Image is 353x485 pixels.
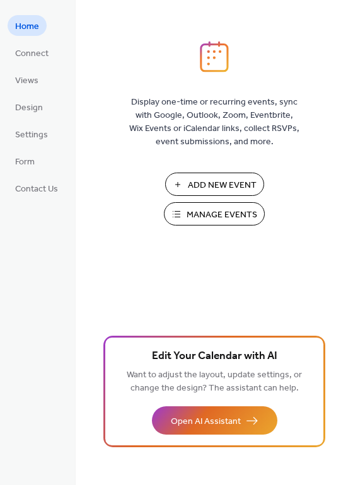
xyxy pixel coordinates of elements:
span: Form [15,156,35,169]
img: logo_icon.svg [200,41,229,72]
span: Views [15,74,38,88]
span: Edit Your Calendar with AI [152,348,277,365]
button: Open AI Assistant [152,406,277,435]
span: Connect [15,47,49,60]
span: Want to adjust the layout, update settings, or change the design? The assistant can help. [127,367,302,397]
span: Display one-time or recurring events, sync with Google, Outlook, Zoom, Eventbrite, Wix Events or ... [129,96,299,149]
a: Form [8,151,42,171]
a: Settings [8,123,55,144]
button: Add New Event [165,173,264,196]
a: Design [8,96,50,117]
span: Contact Us [15,183,58,196]
span: Manage Events [187,208,257,222]
span: Open AI Assistant [171,415,241,428]
span: Settings [15,128,48,142]
a: Connect [8,42,56,63]
span: Add New Event [188,179,257,192]
span: Home [15,20,39,33]
a: Views [8,69,46,90]
span: Design [15,101,43,115]
a: Home [8,15,47,36]
button: Manage Events [164,202,265,225]
a: Contact Us [8,178,66,198]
